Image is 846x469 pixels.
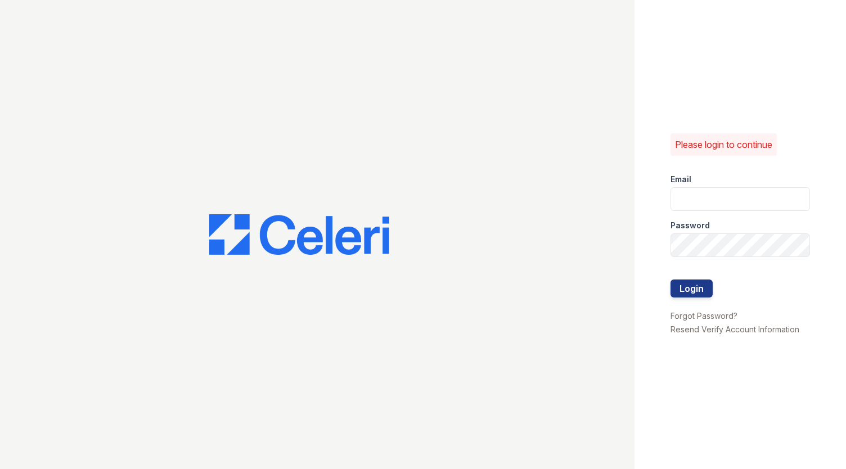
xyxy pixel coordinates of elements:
p: Please login to continue [675,138,772,151]
a: Resend Verify Account Information [670,324,799,334]
label: Email [670,174,691,185]
button: Login [670,279,713,297]
label: Password [670,220,710,231]
a: Forgot Password? [670,311,737,321]
img: CE_Logo_Blue-a8612792a0a2168367f1c8372b55b34899dd931a85d93a1a3d3e32e68fde9ad4.png [209,214,389,255]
